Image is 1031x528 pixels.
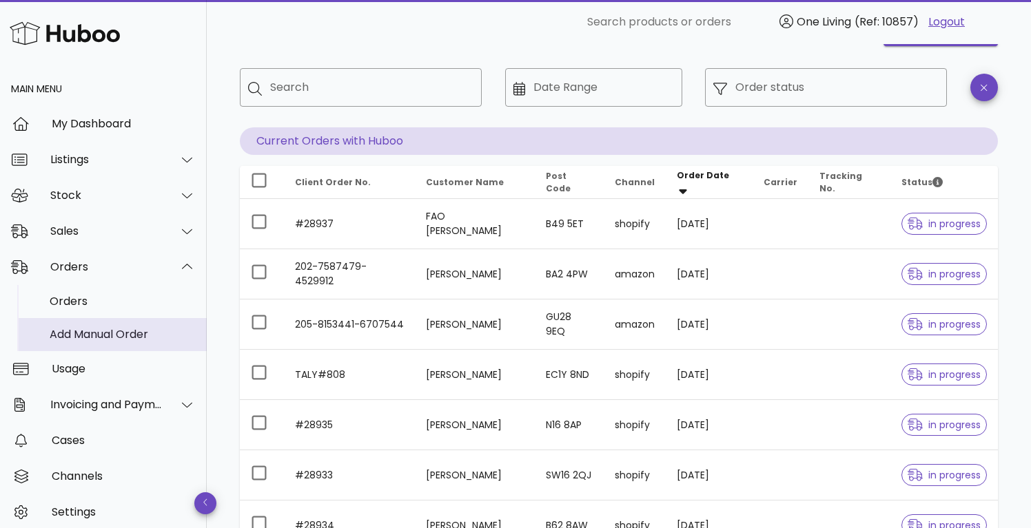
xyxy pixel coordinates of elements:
div: Orders [50,295,196,308]
div: Settings [52,505,196,518]
th: Tracking No. [808,166,891,199]
div: Listings [50,153,163,166]
td: GU28 9EQ [535,299,604,350]
td: [PERSON_NAME] [415,450,534,500]
span: (Ref: 10857) [855,14,919,30]
div: Add Manual Order [50,328,196,341]
span: in progress [908,219,981,229]
div: Invoicing and Payments [50,398,163,411]
td: B49 5ET [535,199,604,249]
span: Tracking No. [819,170,862,194]
p: Current Orders with Huboo [240,127,998,155]
td: shopify [604,450,666,500]
th: Customer Name [415,166,534,199]
span: One Living [797,14,851,30]
span: in progress [908,269,981,279]
td: SW16 2QJ [535,450,604,500]
span: Channel [615,176,655,188]
th: Post Code [535,166,604,199]
td: [DATE] [666,400,752,450]
img: Huboo Logo [10,19,120,48]
span: in progress [908,420,981,430]
td: 205-8153441-6707544 [284,299,415,350]
td: amazon [604,249,666,299]
div: Sales [50,224,163,237]
span: Carrier [764,176,797,188]
div: Orders [50,260,163,273]
td: [DATE] [666,199,752,249]
td: #28937 [284,199,415,249]
td: [PERSON_NAME] [415,400,534,450]
div: Cases [52,434,196,447]
div: My Dashboard [52,117,196,130]
div: Channels [52,469,196,483]
td: [DATE] [666,299,752,350]
td: #28935 [284,400,415,450]
td: amazon [604,299,666,350]
span: Customer Name [426,176,504,188]
span: in progress [908,470,981,480]
td: [PERSON_NAME] [415,249,534,299]
td: FAO [PERSON_NAME] [415,199,534,249]
td: 202-7587479-4529912 [284,249,415,299]
th: Carrier [753,166,808,199]
span: in progress [908,319,981,329]
th: Client Order No. [284,166,415,199]
td: [PERSON_NAME] [415,350,534,400]
td: TALY#808 [284,350,415,400]
span: Client Order No. [295,176,371,188]
td: N16 8AP [535,400,604,450]
td: [DATE] [666,450,752,500]
th: Channel [604,166,666,199]
div: Stock [50,189,163,202]
td: shopify [604,199,666,249]
td: [DATE] [666,350,752,400]
th: Order Date: Sorted descending. Activate to remove sorting. [666,166,752,199]
h1: Orders [240,21,867,46]
td: shopify [604,400,666,450]
td: [DATE] [666,249,752,299]
a: Logout [928,14,965,30]
span: Status [901,176,943,188]
td: BA2 4PW [535,249,604,299]
span: Order Date [677,169,729,181]
th: Status [890,166,998,199]
td: shopify [604,350,666,400]
td: EC1Y 8ND [535,350,604,400]
td: #28933 [284,450,415,500]
span: in progress [908,370,981,379]
td: [PERSON_NAME] [415,299,534,350]
div: Usage [52,362,196,375]
span: Post Code [546,170,571,194]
